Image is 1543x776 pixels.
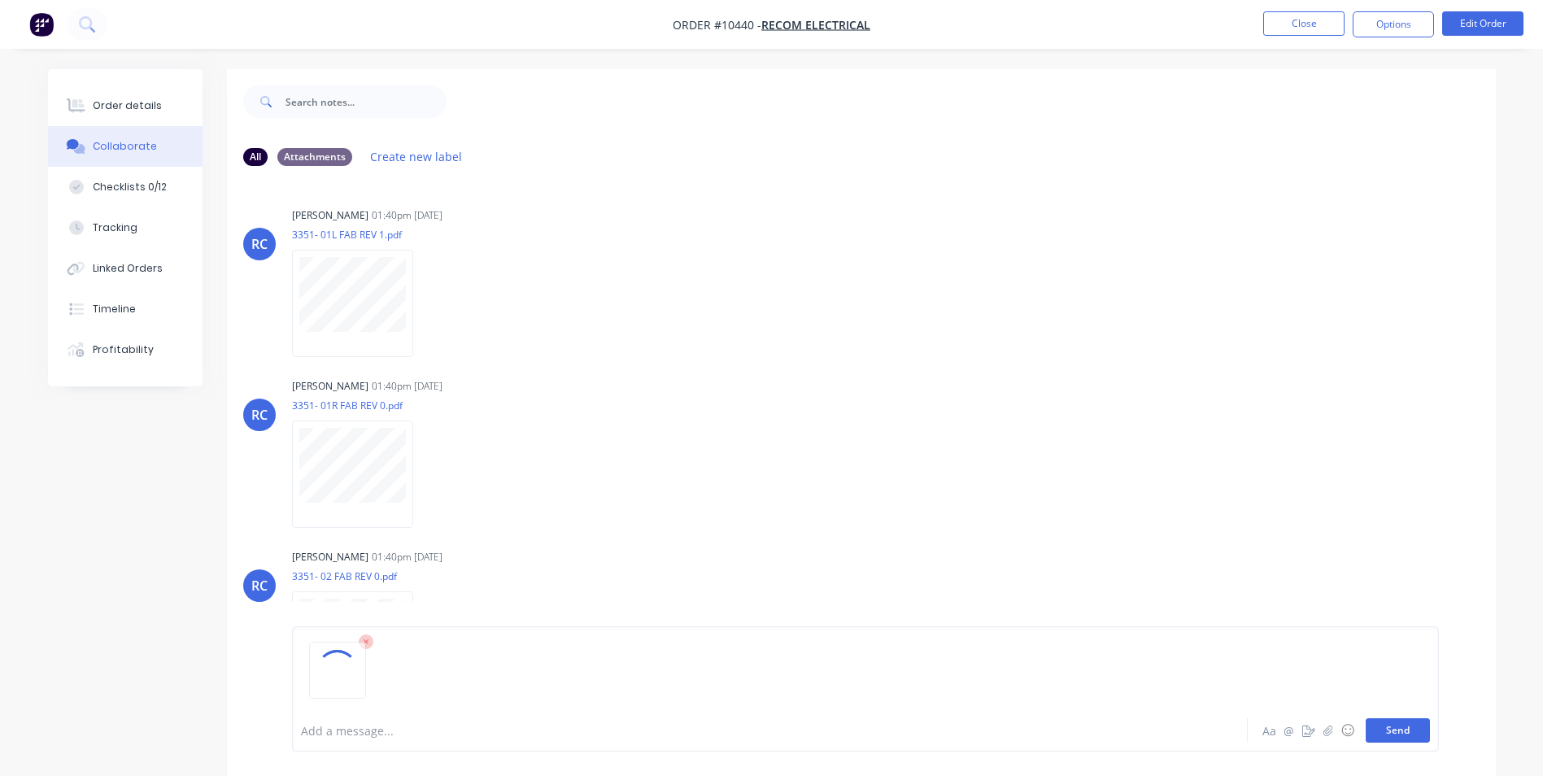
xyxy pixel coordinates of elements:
button: ☺ [1338,721,1358,740]
div: 01:40pm [DATE] [372,550,442,565]
span: Order #10440 - [673,17,761,33]
div: 01:40pm [DATE] [372,208,442,223]
button: Checklists 0/12 [48,167,203,207]
div: Timeline [93,302,136,316]
div: Checklists 0/12 [93,180,167,194]
button: Collaborate [48,126,203,167]
div: Attachments [277,148,352,166]
div: All [243,148,268,166]
a: Recom Electrical [761,17,870,33]
button: Order details [48,85,203,126]
div: Collaborate [93,139,157,154]
div: Profitability [93,342,154,357]
div: Linked Orders [93,261,163,276]
div: RC [251,576,268,595]
div: RC [251,405,268,425]
div: [PERSON_NAME] [292,208,368,223]
button: Tracking [48,207,203,248]
div: Tracking [93,220,137,235]
button: Timeline [48,289,203,329]
p: 3351- 01R FAB REV 0.pdf [292,399,429,412]
button: Edit Order [1442,11,1523,36]
button: Profitability [48,329,203,370]
div: RC [251,234,268,254]
button: Linked Orders [48,248,203,289]
div: [PERSON_NAME] [292,550,368,565]
button: Aa [1260,721,1279,740]
p: 3351- 01L FAB REV 1.pdf [292,228,429,242]
div: Order details [93,98,162,113]
button: Close [1263,11,1345,36]
button: Send [1366,718,1430,743]
p: 3351- 02 FAB REV 0.pdf [292,569,429,583]
div: 01:40pm [DATE] [372,379,442,394]
img: Factory [29,12,54,37]
div: [PERSON_NAME] [292,379,368,394]
button: @ [1279,721,1299,740]
button: Create new label [362,146,471,168]
button: Options [1353,11,1434,37]
input: Search notes... [285,85,447,118]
